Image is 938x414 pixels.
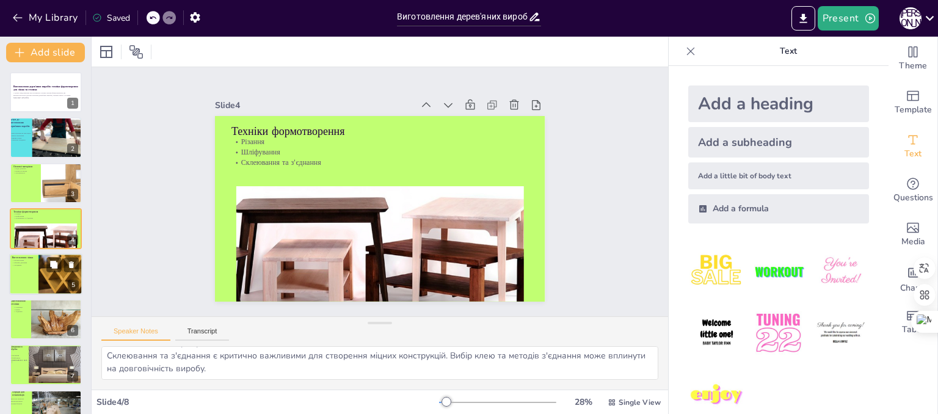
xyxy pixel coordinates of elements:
[9,398,56,401] p: Простота проектів
[9,253,82,295] div: 5
[13,172,46,175] p: Довговічність
[231,137,446,147] p: Різання
[12,264,42,266] p: Складання
[13,165,46,169] p: Основні матеріали
[889,37,937,81] div: Change the overall theme
[893,191,933,205] span: Questions
[10,139,38,141] p: Унікальні предмети
[13,217,60,220] p: Склеювання та з'єднання
[67,325,78,336] div: 6
[68,280,79,291] div: 5
[13,170,46,172] p: Вплив на вигляд
[889,81,937,125] div: Add ready made slides
[67,234,78,245] div: 4
[231,158,446,168] p: Склеювання та з'єднання
[13,311,46,313] p: З'єднання
[13,306,46,308] p: Стільниця
[700,37,876,66] p: Text
[13,85,78,92] strong: Виготовлення дерев'яних виробів: техніки формотворення для ліжка та столика
[889,300,937,344] div: Add a table
[899,59,927,73] span: Theme
[10,355,27,357] p: Лакування
[96,396,439,408] div: Slide 4 / 8
[9,400,56,402] p: Якісні матеріали
[688,194,869,223] div: Add a formula
[889,212,937,256] div: Add images, graphics, shapes or video
[64,257,79,272] button: Delete Slide
[10,134,38,137] p: Якість матеріалів
[791,6,815,31] button: Export to PowerPoint
[10,299,82,340] div: 6
[900,7,922,29] div: А [PERSON_NAME]
[900,6,922,31] button: А [PERSON_NAME]
[12,256,42,260] p: Виготовлення ліжка
[6,43,85,62] button: Add slide
[67,189,78,200] div: 3
[818,6,879,31] button: Present
[11,346,29,350] p: Завершення та обробка
[812,305,869,361] img: 6.jpeg
[688,162,869,189] div: Add a little bit of body text
[569,396,598,408] div: 28 %
[13,167,46,170] p: Види деревини
[67,371,78,382] div: 7
[46,257,61,272] button: Duplicate Slide
[10,132,38,134] p: Виготовлення як мистецтво
[889,256,937,300] div: Add charts and graphs
[688,243,745,300] img: 1.jpeg
[619,398,661,407] span: Single View
[13,213,60,216] p: Різання
[10,117,82,158] div: 2
[750,305,807,361] img: 5.jpeg
[13,215,60,217] p: Шліфування
[812,243,869,300] img: 3.jpeg
[902,323,924,336] span: Table
[11,299,31,306] p: Виготовлення столика
[231,147,446,158] p: Шліфування
[67,143,78,154] div: 2
[9,8,83,27] button: My Library
[901,235,925,249] span: Media
[889,125,937,169] div: Add text boxes
[12,261,42,264] p: Обробка деревини
[904,147,922,161] span: Text
[129,45,144,59] span: Position
[900,281,926,295] span: Charts
[13,210,60,214] p: Техніки формотворення
[10,163,82,203] div: 3
[231,124,446,139] p: Техніки формотворення
[67,98,78,109] div: 1
[10,117,32,128] p: Вступ до виготовлення дерев'яних виробів
[895,103,932,117] span: Template
[10,137,38,139] p: Знання технік
[688,305,745,361] img: 4.jpeg
[10,72,82,112] div: 1
[13,92,78,96] p: У цьому представленні ми розглянемо основні техніки формотворення, які використовуються для вигот...
[101,327,170,341] button: Speaker Notes
[397,8,528,26] input: Insert title
[92,12,130,24] div: Saved
[9,402,56,405] p: Техніки безпеки
[10,344,82,385] div: 7
[688,127,869,158] div: Add a subheading
[10,208,82,249] div: 4
[10,359,27,363] p: [DEMOGRAPHIC_DATA]
[175,327,230,341] button: Transcript
[12,259,42,261] p: Проектування
[13,96,78,99] p: Generated with [URL]
[96,42,116,62] div: Layout
[688,85,869,122] div: Add a heading
[101,346,658,380] textarea: Різання є першим етапом у виготовленні дерев'яних виробів. Важливо використовувати якісні інструм...
[10,357,27,360] p: Фарбування
[750,243,807,300] img: 2.jpeg
[12,390,34,397] p: Поради для початківців
[13,308,46,311] p: Ніжки
[215,100,413,111] div: Slide 4
[889,169,937,212] div: Get real-time input from your audience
